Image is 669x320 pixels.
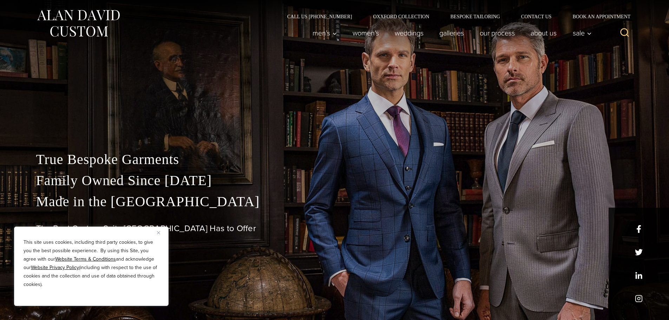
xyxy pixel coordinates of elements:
a: Website Terms & Conditions [55,255,116,263]
a: Bespoke Tailoring [440,14,510,19]
nav: Primary Navigation [304,26,595,40]
p: True Bespoke Garments Family Owned Since [DATE] Made in the [GEOGRAPHIC_DATA] [36,149,633,212]
a: Website Privacy Policy [31,264,79,271]
a: Women’s [345,26,387,40]
span: Men’s [313,30,337,37]
button: View Search Form [616,25,633,41]
img: Close [157,231,160,234]
nav: Secondary Navigation [277,14,633,19]
a: Book an Appointment [562,14,633,19]
button: Close [157,228,165,237]
a: Contact Us [511,14,562,19]
a: About Us [523,26,565,40]
a: Oxxford Collection [362,14,440,19]
img: Alan David Custom [36,8,120,39]
a: Our Process [472,26,523,40]
a: Call Us [PHONE_NUMBER] [277,14,363,19]
a: Galleries [432,26,472,40]
h1: The Best Custom Suits [GEOGRAPHIC_DATA] Has to Offer [36,223,633,234]
a: weddings [387,26,432,40]
span: Sale [573,30,592,37]
p: This site uses cookies, including third party cookies, to give you the best possible experience. ... [24,238,159,289]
